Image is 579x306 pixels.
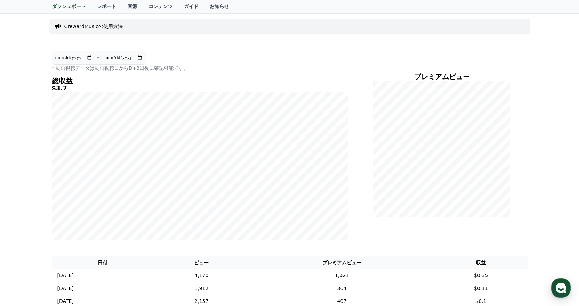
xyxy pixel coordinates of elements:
[58,231,78,237] span: Messages
[373,73,511,81] h4: プレミアムビュー
[57,285,74,292] p: [DATE]
[46,220,90,238] a: Messages
[249,282,434,295] td: 364
[64,23,123,30] a: CrewardMusicの使用方法
[249,269,434,282] td: 1,021
[90,220,134,238] a: Settings
[52,256,154,269] th: 日付
[154,282,249,295] td: 1,912
[52,65,348,72] p: * 動画視聴データは動画視聴日からD+3日後に確認可能です。
[2,220,46,238] a: Home
[154,269,249,282] td: 4,170
[52,85,348,92] h5: $3.7
[103,231,120,236] span: Settings
[57,272,74,279] p: [DATE]
[52,77,348,85] h4: 総収益
[97,53,101,62] p: ~
[18,231,30,236] span: Home
[435,269,528,282] td: $0.35
[435,282,528,295] td: $0.11
[249,256,434,269] th: プレミアムビュー
[57,298,74,305] p: [DATE]
[435,256,528,269] th: 収益
[154,256,249,269] th: ビュー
